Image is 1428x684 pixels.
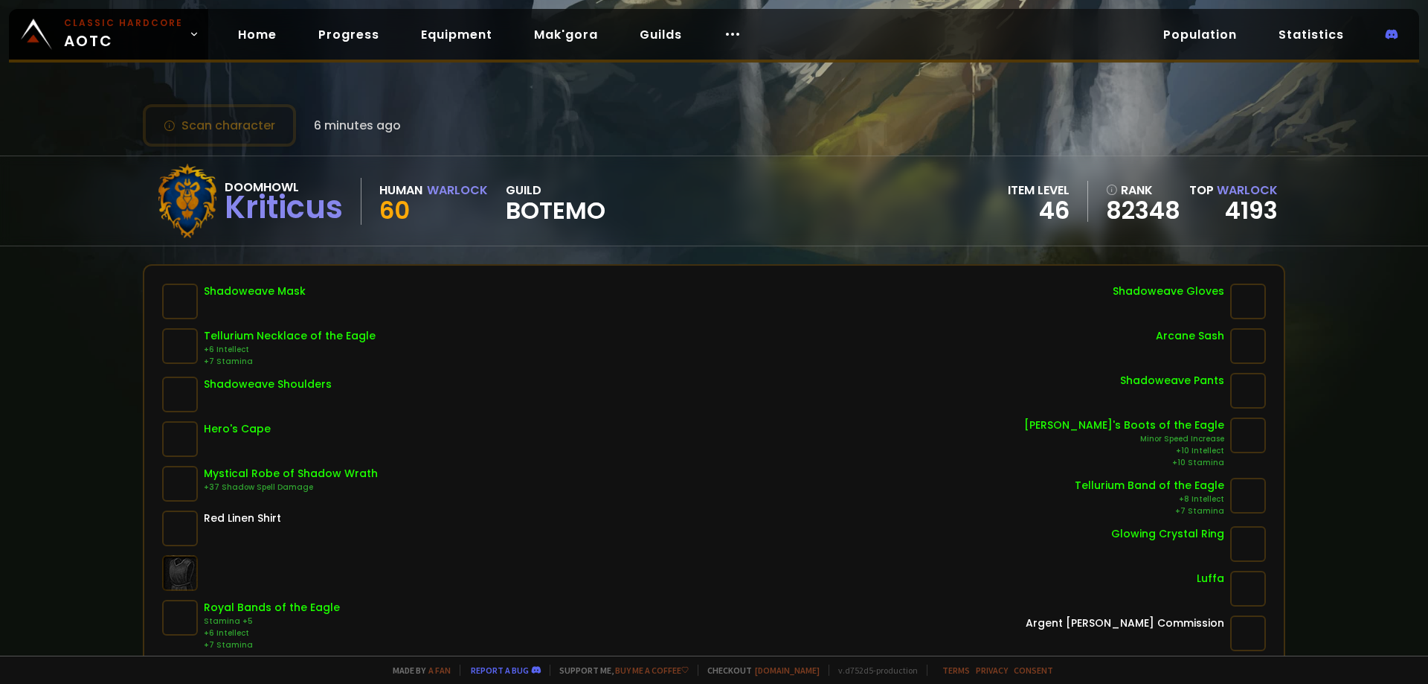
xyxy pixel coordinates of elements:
[1024,418,1224,433] div: [PERSON_NAME]'s Boots of the Eagle
[1075,493,1224,505] div: +8 Intellect
[1230,373,1266,409] img: item-10002
[522,19,610,50] a: Mak'gora
[1111,526,1224,542] div: Glowing Crystal Ring
[204,482,378,493] div: +37 Shadow Spell Damage
[1024,433,1224,445] div: Minor Speed Increase
[1026,616,1224,631] div: Argent [PERSON_NAME] Commission
[204,466,378,482] div: Mystical Robe of Shadow Wrath
[162,421,198,457] img: item-8304
[428,665,451,676] a: a fan
[314,116,401,135] span: 6 minutes ago
[1024,445,1224,457] div: +10 Intellect
[550,665,689,676] span: Support me,
[1230,328,1266,364] img: item-8291
[204,328,376,344] div: Tellurium Necklace of the Eagle
[1113,284,1224,299] div: Shadoweave Gloves
[1024,457,1224,469] div: +10 Stamina
[204,627,340,639] div: +6 Intellect
[1156,328,1224,344] div: Arcane Sash
[225,196,343,219] div: Kriticus
[379,181,422,199] div: Human
[379,194,410,227] span: 60
[698,665,820,676] span: Checkout
[204,356,376,368] div: +7 Stamina
[1075,478,1224,493] div: Tellurium Band of the Eagle
[1230,478,1266,514] img: item-11988
[64,16,183,52] span: AOTC
[1197,571,1224,586] div: Luffa
[204,421,271,437] div: Hero's Cape
[204,344,376,356] div: +6 Intellect
[162,466,198,502] img: item-10178
[1151,19,1249,50] a: Population
[506,181,605,222] div: guild
[204,511,281,526] div: Red Linen Shirt
[1230,284,1266,319] img: item-10023
[225,178,343,196] div: Doomhowl
[409,19,504,50] a: Equipment
[976,665,1008,676] a: Privacy
[204,616,340,627] div: Stamina +5
[143,104,296,147] button: Scan character
[471,665,529,676] a: Report a bug
[162,600,198,636] img: item-9909
[162,328,198,364] img: item-12023
[204,600,340,616] div: Royal Bands of the Eagle
[1230,571,1266,607] img: item-19141
[162,377,198,412] img: item-10028
[226,19,289,50] a: Home
[162,284,198,319] img: item-10025
[427,181,488,199] div: Warlock
[1267,19,1356,50] a: Statistics
[1106,199,1180,222] a: 82348
[1106,181,1180,199] div: rank
[1008,199,1070,222] div: 46
[1189,181,1278,199] div: Top
[1075,505,1224,517] div: +7 Stamina
[1008,181,1070,199] div: item level
[306,19,391,50] a: Progress
[1230,526,1266,562] img: item-18402
[1014,665,1053,676] a: Consent
[1225,194,1278,227] a: 4193
[162,511,198,546] img: item-2575
[1230,418,1266,453] img: item-9936
[615,665,689,676] a: Buy me a coffee
[204,639,340,651] div: +7 Stamina
[506,199,605,222] span: BOTEMO
[755,665,820,676] a: [DOMAIN_NAME]
[1217,182,1278,199] span: Warlock
[204,377,332,392] div: Shadoweave Shoulders
[628,19,694,50] a: Guilds
[829,665,918,676] span: v. d752d5 - production
[384,665,451,676] span: Made by
[64,16,183,30] small: Classic Hardcore
[1230,616,1266,651] img: item-12846
[1120,373,1224,389] div: Shadoweave Pants
[204,284,306,299] div: Shadoweave Mask
[9,9,208,60] a: Classic HardcoreAOTC
[942,665,970,676] a: Terms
